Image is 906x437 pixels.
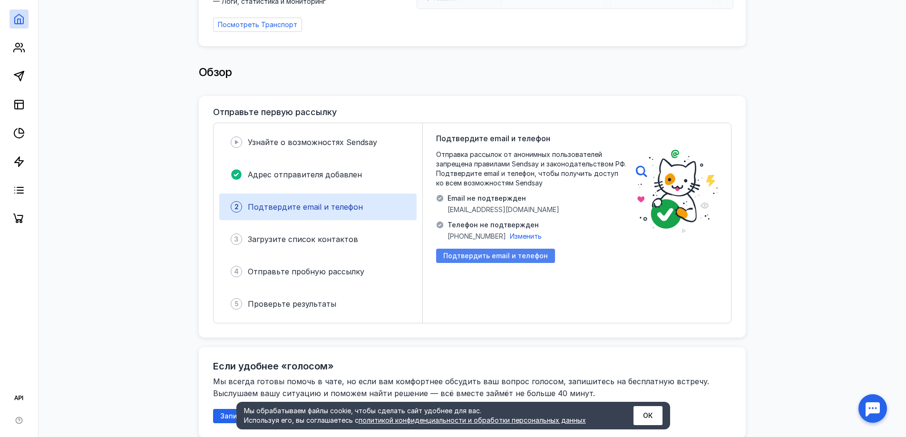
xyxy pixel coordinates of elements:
h2: Если удобнее «голосом» [213,360,334,372]
span: [PHONE_NUMBER] [448,232,506,241]
span: Проверьте результаты [248,299,336,309]
button: Подтвердить email и телефон [436,249,555,263]
div: Мы обрабатываем файлы cookie, чтобы сделать сайт удобнее для вас. Используя его, вы соглашаетесь c [244,406,610,425]
span: Мы всегда готовы помочь в чате, но если вам комфортнее обсудить ваш вопрос голосом, запишитесь на... [213,377,711,398]
span: [EMAIL_ADDRESS][DOMAIN_NAME] [448,205,559,214]
button: ОК [633,406,662,425]
span: 2 [234,202,239,212]
span: Изменить [510,232,542,240]
h3: Отправьте первую рассылку [213,107,337,117]
a: Записаться на онлайн-встречу [213,412,337,420]
span: Узнайте о возможностях Sendsay [248,137,377,147]
button: Изменить [510,232,542,241]
span: 3 [234,234,239,244]
span: Отправьте пробную рассылку [248,267,364,276]
span: 4 [234,267,239,276]
span: 5 [234,299,239,309]
button: Записаться на онлайн-встречу [213,409,337,423]
img: poster [636,150,718,233]
span: Подтвердите email и телефон [436,133,550,144]
span: Адрес отправителя добавлен [248,170,362,179]
span: Загрузите список контактов [248,234,358,244]
a: политикой конфиденциальности и обработки персональных данных [359,416,586,424]
span: Посмотреть Транспорт [218,21,297,29]
span: Телефон не подтвержден [448,220,542,230]
span: Записаться на онлайн-встречу [220,412,330,420]
span: Отправка рассылок от анонимных пользователей запрещена правилами Sendsay и законодательством РФ. ... [436,150,626,188]
span: Подтвердить email и телефон [443,252,548,260]
span: Email не подтвержден [448,194,559,203]
span: Обзор [199,65,232,79]
span: Подтвердите email и телефон [248,202,363,212]
a: Посмотреть Транспорт [213,18,302,32]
